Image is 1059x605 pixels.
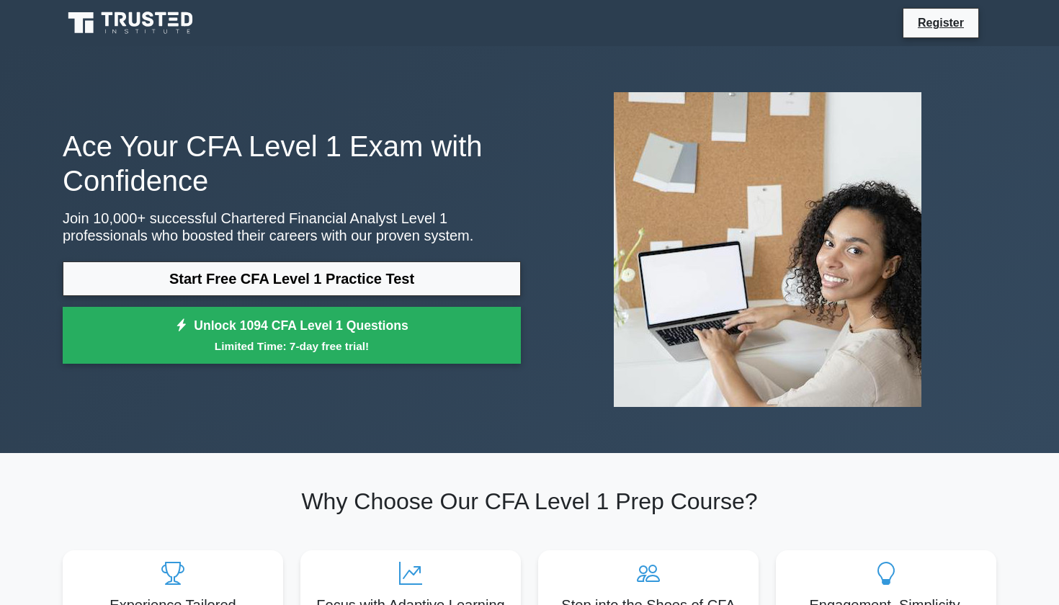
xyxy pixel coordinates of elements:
[63,129,521,198] h1: Ace Your CFA Level 1 Exam with Confidence
[63,307,521,364] a: Unlock 1094 CFA Level 1 QuestionsLimited Time: 7-day free trial!
[81,338,503,354] small: Limited Time: 7-day free trial!
[63,488,996,515] h2: Why Choose Our CFA Level 1 Prep Course?
[909,14,973,32] a: Register
[63,210,521,244] p: Join 10,000+ successful Chartered Financial Analyst Level 1 professionals who boosted their caree...
[63,261,521,296] a: Start Free CFA Level 1 Practice Test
